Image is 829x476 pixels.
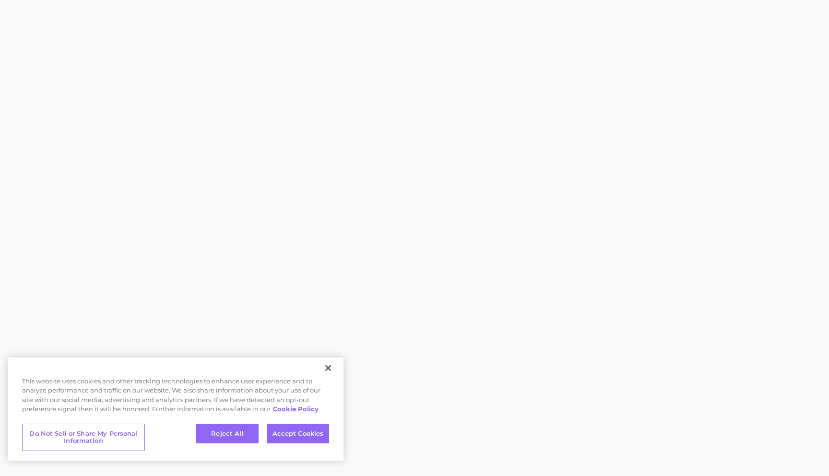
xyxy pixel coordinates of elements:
[318,357,339,379] button: Close
[8,357,343,461] div: Privacy
[22,424,145,451] button: Do Not Sell or Share My Personal Information
[8,357,343,461] div: Cookie banner
[8,377,343,419] div: This website uses cookies and other tracking technologies to enhance user experience and to analy...
[273,405,319,413] a: More information about your privacy, opens in a new tab
[196,424,259,444] button: Reject All
[267,424,329,444] button: Accept Cookies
